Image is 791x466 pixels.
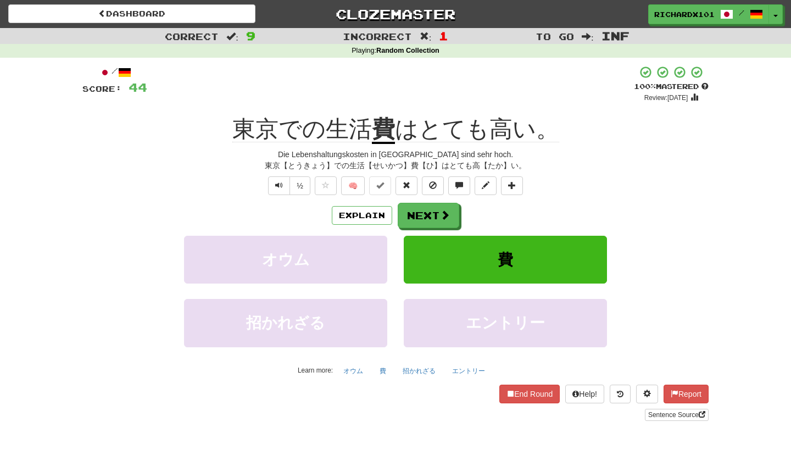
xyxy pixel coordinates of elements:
[184,299,387,347] button: 招かれざる
[645,409,709,421] a: Sentence Source
[498,251,513,268] span: 費
[372,116,395,144] u: 費
[404,236,607,284] button: 費
[246,29,255,42] span: 9
[82,149,709,160] div: Die Lebenshaltungskosten in [GEOGRAPHIC_DATA] sind sehr hoch.
[376,47,439,54] strong: Random Collection
[298,367,333,374] small: Learn more:
[374,363,392,379] button: 費
[582,32,594,41] span: :
[246,314,325,331] span: 招かれざる
[268,176,290,195] button: Play sentence audio (ctl+space)
[266,176,310,195] div: Text-to-speech controls
[565,385,604,403] button: Help!
[448,176,470,195] button: Discuss sentence (alt+u)
[601,29,630,42] span: Inf
[397,363,442,379] button: 招かれざる
[398,203,459,228] button: Next
[337,363,369,379] button: オウム
[499,385,560,403] button: End Round
[184,236,387,284] button: オウム
[475,176,497,195] button: Edit sentence (alt+d)
[634,82,709,92] div: Mastered
[332,206,392,225] button: Explain
[395,116,559,142] span: はとても高い。
[446,363,491,379] button: エントリー
[8,4,255,23] a: Dashboard
[341,176,365,195] button: 🧠
[232,116,372,142] span: 東京での生活
[129,80,147,94] span: 44
[396,176,417,195] button: Reset to 0% Mastered (alt+r)
[739,9,744,16] span: /
[272,4,519,24] a: Clozemaster
[439,29,448,42] span: 1
[664,385,709,403] button: Report
[420,32,432,41] span: :
[644,94,688,102] small: Review: [DATE]
[648,4,769,24] a: RichardX101 /
[466,314,545,331] span: エントリー
[369,176,391,195] button: Set this sentence to 100% Mastered (alt+m)
[610,385,631,403] button: Round history (alt+y)
[82,160,709,171] div: 東京【とうきょう】での生活【せいかつ】費【ひ】はとても高【たか】い。
[536,31,574,42] span: To go
[501,176,523,195] button: Add to collection (alt+a)
[262,251,310,268] span: オウム
[289,176,310,195] button: ½
[226,32,238,41] span: :
[634,82,656,91] span: 100 %
[343,31,412,42] span: Incorrect
[422,176,444,195] button: Ignore sentence (alt+i)
[82,65,147,79] div: /
[82,84,122,93] span: Score:
[315,176,337,195] button: Favorite sentence (alt+f)
[654,9,715,19] span: RichardX101
[404,299,607,347] button: エントリー
[165,31,219,42] span: Correct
